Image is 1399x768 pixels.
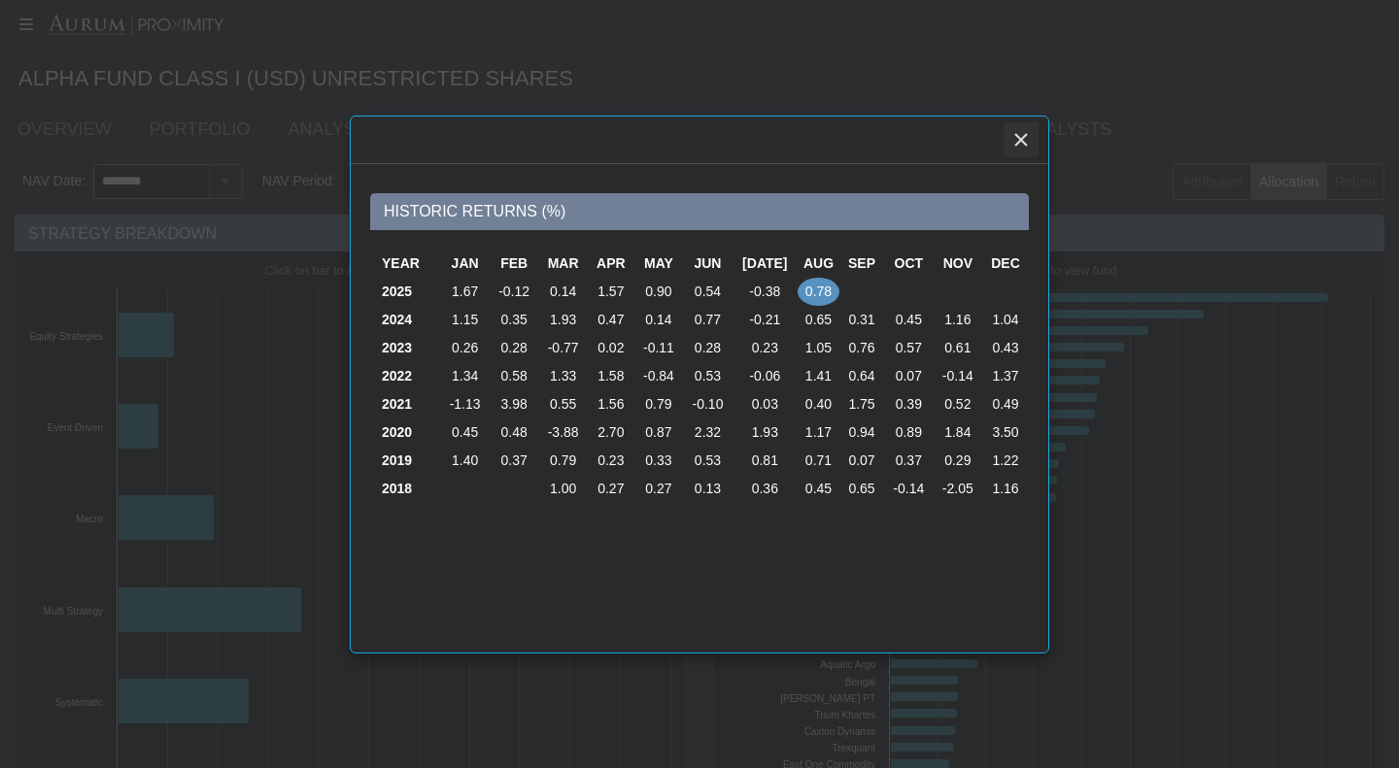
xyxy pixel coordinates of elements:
[538,390,588,418] td: 0.55
[839,418,884,447] td: 0.94
[798,250,839,278] th: AUG
[588,278,634,306] td: 1.57
[538,447,588,475] td: 0.79
[588,390,634,418] td: 1.56
[982,334,1029,362] td: 0.43
[370,447,440,475] th: 2019
[490,334,539,362] td: 0.28
[490,306,539,334] td: 0.35
[934,418,983,447] td: 1.84
[490,250,539,278] th: FEB
[733,390,798,418] td: 0.03
[440,362,490,390] td: 1.34
[683,278,733,306] td: 0.54
[370,475,440,503] th: 2018
[884,447,934,475] td: 0.37
[798,447,839,475] td: 0.71
[934,362,983,390] td: -0.14
[634,278,684,306] td: 0.90
[370,306,440,334] th: 2024
[733,362,798,390] td: -0.06
[798,334,839,362] td: 1.05
[370,418,440,447] th: 2020
[440,334,490,362] td: 0.26
[982,475,1029,503] td: 1.16
[588,475,634,503] td: 0.27
[798,418,839,447] td: 1.17
[884,250,934,278] th: OCT
[370,278,440,306] th: 2025
[733,250,798,278] th: [DATE]
[798,278,839,306] td: 0.78
[733,475,798,503] td: 0.36
[538,362,588,390] td: 1.33
[884,362,934,390] td: 0.07
[490,362,539,390] td: 0.58
[490,278,539,306] td: -0.12
[440,306,490,334] td: 1.15
[934,390,983,418] td: 0.52
[588,250,634,278] th: APR
[982,447,1029,475] td: 1.22
[934,475,983,503] td: -2.05
[588,306,634,334] td: 0.47
[839,362,884,390] td: 0.64
[683,447,733,475] td: 0.53
[733,418,798,447] td: 1.93
[588,334,634,362] td: 0.02
[538,306,588,334] td: 1.93
[538,418,588,447] td: -3.88
[934,447,983,475] td: 0.29
[370,193,1029,230] div: HISTORIC RETURNS (%)
[588,447,634,475] td: 0.23
[370,390,440,418] th: 2021
[982,362,1029,390] td: 1.37
[884,334,934,362] td: 0.57
[634,306,684,334] td: 0.14
[634,250,684,278] th: MAY
[982,306,1029,334] td: 1.04
[634,362,684,390] td: -0.84
[733,278,798,306] td: -0.38
[683,418,733,447] td: 2.32
[884,418,934,447] td: 0.89
[733,306,798,334] td: -0.21
[634,447,684,475] td: 0.33
[490,447,539,475] td: 0.37
[683,390,733,418] td: -0.10
[490,390,539,418] td: 3.98
[982,250,1029,278] th: DEC
[683,250,733,278] th: JUN
[538,278,588,306] td: 0.14
[588,362,634,390] td: 1.58
[370,334,440,362] th: 2023
[683,334,733,362] td: 0.28
[683,362,733,390] td: 0.53
[798,306,839,334] td: 0.65
[490,418,539,447] td: 0.48
[634,390,684,418] td: 0.79
[440,418,490,447] td: 0.45
[934,306,983,334] td: 1.16
[934,334,983,362] td: 0.61
[839,475,884,503] td: 0.65
[839,390,884,418] td: 1.75
[839,334,884,362] td: 0.76
[538,475,588,503] td: 1.00
[538,334,588,362] td: -0.77
[634,475,684,503] td: 0.27
[798,362,839,390] td: 1.41
[884,475,934,503] td: -0.14
[370,250,440,278] th: YEAR
[634,418,684,447] td: 0.87
[798,475,839,503] td: 0.45
[884,390,934,418] td: 0.39
[982,390,1029,418] td: 0.49
[440,390,490,418] td: -1.13
[370,362,440,390] th: 2022
[538,250,588,278] th: MAR
[683,475,733,503] td: 0.13
[934,250,983,278] th: NOV
[588,418,634,447] td: 2.70
[884,306,934,334] td: 0.45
